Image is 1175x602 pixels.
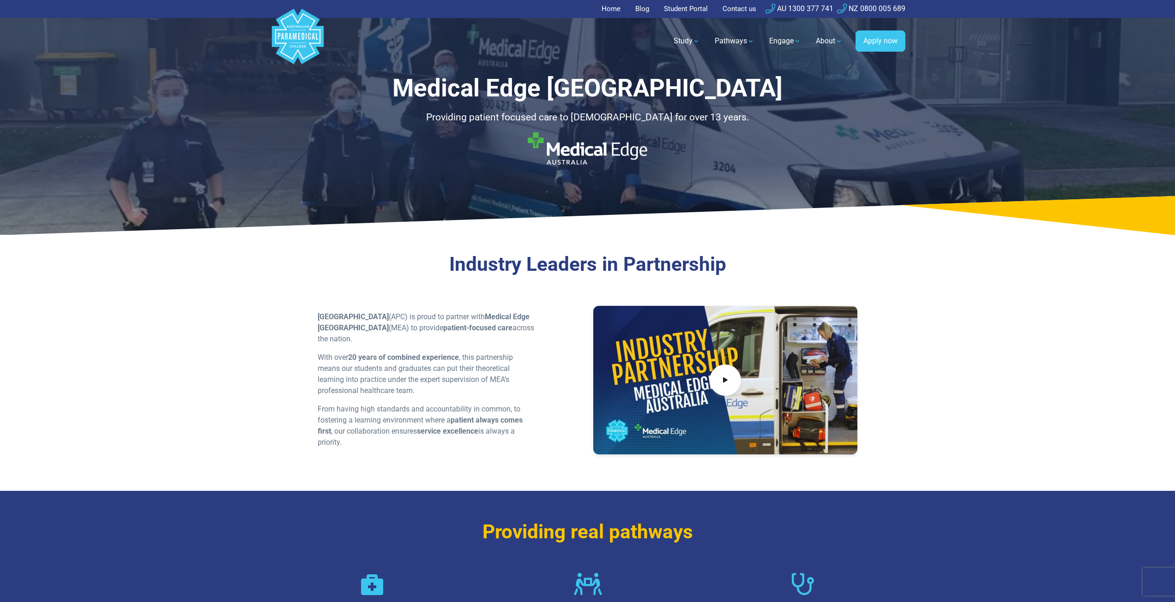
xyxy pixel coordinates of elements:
a: Engage [764,28,807,54]
a: Study [668,28,705,54]
h3: Providing real pathways [318,520,858,544]
a: NZ 0800 005 689 [837,4,905,13]
img: MEA logo - Transparent (v2) [528,132,647,165]
a: About [810,28,848,54]
a: Australian Paramedical College [270,18,325,65]
h1: Medical Edge [GEOGRAPHIC_DATA] [318,74,858,103]
p: Providing patient focused care to [DEMOGRAPHIC_DATA] for over 13 years. [318,110,858,125]
p: With over , this partnership means our students and graduates can put their theoretical learning ... [318,352,536,396]
strong: patient-focused care [443,323,512,332]
a: Apply now [856,30,905,52]
p: (APC) is proud to partner with (MEA) to provide across the nation. [318,311,536,345]
p: From having high standards and accountability in common, to fostering a learning environment wher... [318,404,536,448]
h3: Industry Leaders in Partnership [318,253,858,276]
strong: service excellence [417,427,478,435]
strong: [GEOGRAPHIC_DATA] [318,312,389,321]
a: Pathways [709,28,760,54]
strong: 20 years of combined experience [348,353,459,362]
a: AU 1300 377 741 [765,4,833,13]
